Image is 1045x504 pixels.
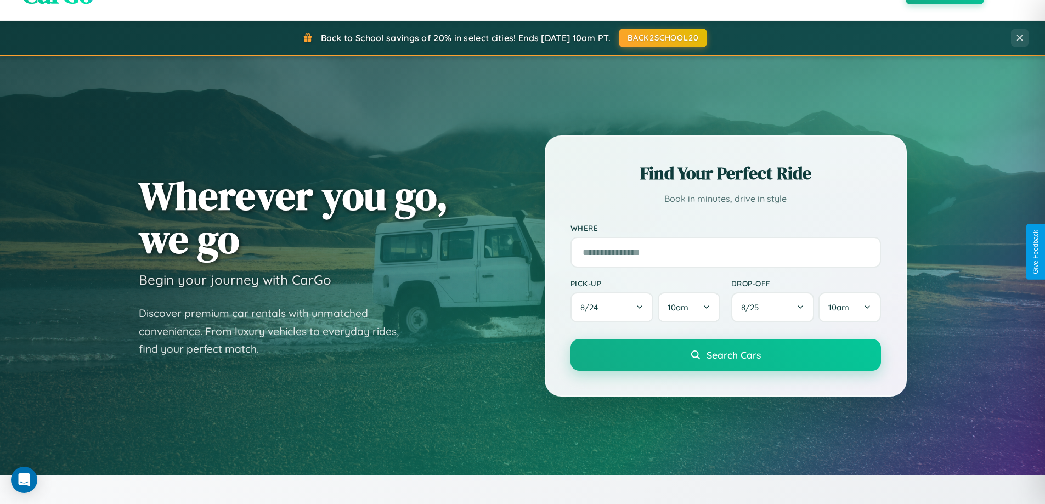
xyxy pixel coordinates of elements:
span: Search Cars [707,349,761,361]
span: 10am [828,302,849,313]
label: Pick-up [570,279,720,288]
label: Drop-off [731,279,881,288]
h3: Begin your journey with CarGo [139,271,331,288]
div: Open Intercom Messenger [11,467,37,493]
h2: Find Your Perfect Ride [570,161,881,185]
span: 10am [668,302,688,313]
button: BACK2SCHOOL20 [619,29,707,47]
label: Where [570,223,881,233]
button: 8/24 [570,292,654,322]
div: Give Feedback [1032,230,1040,274]
p: Discover premium car rentals with unmatched convenience. From luxury vehicles to everyday rides, ... [139,304,413,358]
button: 10am [658,292,720,322]
span: Back to School savings of 20% in select cities! Ends [DATE] 10am PT. [321,32,611,43]
p: Book in minutes, drive in style [570,191,881,207]
button: 8/25 [731,292,815,322]
span: 8 / 25 [741,302,764,313]
span: 8 / 24 [580,302,603,313]
h1: Wherever you go, we go [139,174,448,261]
button: 10am [818,292,880,322]
button: Search Cars [570,339,881,371]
